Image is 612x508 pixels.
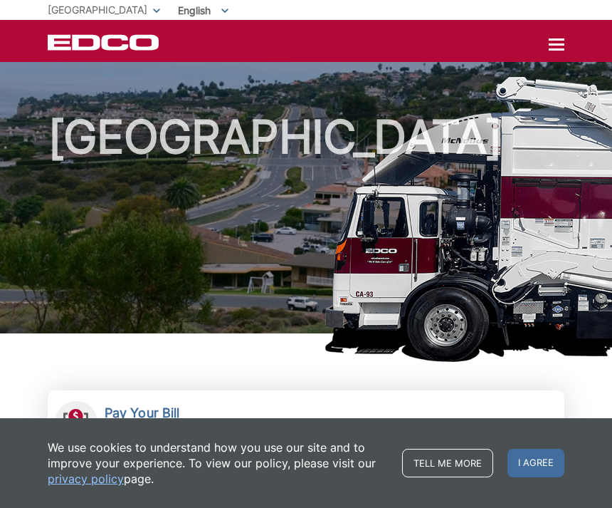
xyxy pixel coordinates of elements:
[48,4,147,16] span: [GEOGRAPHIC_DATA]
[48,34,161,51] a: EDCD logo. Return to the homepage.
[48,390,564,455] a: Pay Your Bill View, pay, and manage your bill online.
[48,114,564,340] h1: [GEOGRAPHIC_DATA]
[48,440,388,487] p: We use cookies to understand how you use our site and to improve your experience. To view our pol...
[105,405,285,421] h2: Pay Your Bill
[48,471,124,487] a: privacy policy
